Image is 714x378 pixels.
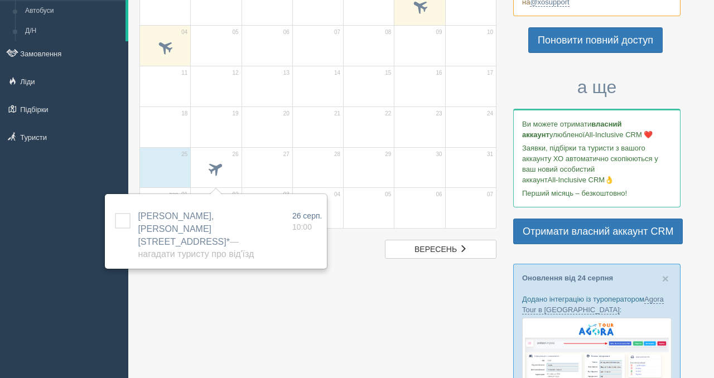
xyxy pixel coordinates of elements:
span: 28 [334,151,340,158]
span: 12 [232,69,238,77]
button: Close [662,273,669,284]
span: 11 [181,69,187,77]
p: Заявки, підбірки та туристи з вашого аккаунту ХО автоматично скопіюються у ваш новий особистий ак... [522,143,672,185]
span: 15 [385,69,391,77]
a: Agora Tour в [GEOGRAPHIC_DATA] [522,295,664,314]
span: 24 [487,110,493,118]
span: 03 [283,191,290,198]
span: 29 [385,151,391,158]
span: 07 [334,28,340,36]
span: 14 [334,69,340,77]
p: Додано інтеграцію із туроператором : [522,294,672,315]
span: 22 [385,110,391,118]
span: 05 [385,191,391,198]
span: 07 [487,191,493,198]
span: × [662,272,669,285]
a: Автобуси [20,1,126,21]
span: 31 [487,151,493,158]
span: 20 [283,110,290,118]
span: 10 [487,28,493,36]
a: Д/Н [20,21,126,41]
a: 26 серп. 10:00 [292,210,322,232]
span: 02 [232,191,238,198]
span: 13 [283,69,290,77]
span: 17 [487,69,493,77]
span: 04 [334,191,340,198]
p: Ви можете отримати улюбленої [522,119,672,140]
span: 09 [436,28,442,36]
span: 08 [385,28,391,36]
a: Оновлення від 24 серпня [522,274,613,282]
span: 26 серп. [292,211,322,220]
span: вересень [414,245,457,254]
span: 27 [283,151,290,158]
span: All-Inclusive CRM👌 [548,176,614,184]
span: вер. 01 [169,191,187,198]
h3: а ще [513,77,681,97]
span: 04 [181,28,187,36]
span: 06 [436,191,442,198]
span: 06 [283,28,290,36]
span: 21 [334,110,340,118]
span: All-Inclusive CRM ❤️ [585,130,653,139]
span: 23 [436,110,442,118]
span: 10:00 [292,222,312,231]
span: 18 [181,110,187,118]
span: 16 [436,69,442,77]
span: 19 [232,110,238,118]
p: Перший місяць – безкоштовно! [522,188,672,198]
span: 26 [232,151,238,158]
a: Поновити повний доступ [528,27,663,53]
a: вересень [385,240,496,259]
span: 05 [232,28,238,36]
span: 30 [436,151,442,158]
span: [PERSON_NAME], [PERSON_NAME][STREET_ADDRESS]* [138,211,254,259]
a: Отримати власний аккаунт CRM [513,219,683,244]
span: 25 [181,151,187,158]
b: власний аккаунт [522,120,622,139]
a: [PERSON_NAME], [PERSON_NAME][STREET_ADDRESS]*— Нагадати туристу про від'їзд [138,211,254,259]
